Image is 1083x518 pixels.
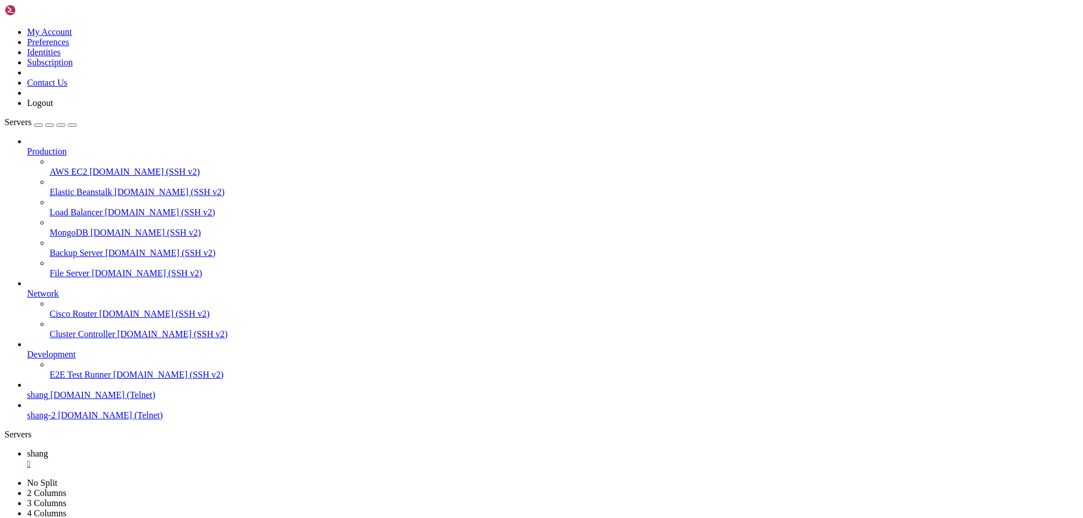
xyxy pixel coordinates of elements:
x-row: Hallway <H> [5,368,936,377]
x-row: From the looks of the hallway, it was likely pretty easy to imagine what this room would look lik... [5,250,936,258]
x-row: > [PERSON_NAME] looked at you. [5,157,936,165]
span: [DOMAIN_NAME] (SSH v2) [90,167,200,176]
span: [DOMAIN_NAME] (SSH v2) [90,228,201,237]
x-row: t like big ones to make her completely different just maybe to tailor her bit more to my liking, ... [5,114,936,123]
li: shang [DOMAIN_NAME] (Telnet) [27,380,1078,400]
x-row: The room does have its own bathroom, such as it is. Toilet, sink, and a stand-up shower are all i... [5,300,936,309]
span: shang [27,390,48,400]
a: shang [DOMAIN_NAME] (Telnet) [27,390,1078,400]
span: File Server [50,268,90,278]
x-row: Count: 1614 [5,89,936,98]
x-row: Secrets: [PERSON_NAME] secretly wants to notice her. [5,64,936,72]
a: No Split [27,478,58,488]
x-row: lling off the rings. The mirror over the sink is cracked and largely rusted. The only light comes... [5,309,936,317]
span: Elastic Beanstalk [50,187,112,197]
div: Servers [5,430,1078,440]
img: Shellngn [5,5,69,16]
a: Cluster Controller [DOMAIN_NAME] (SSH v2) [50,329,1078,339]
a: MongoDB [DOMAIN_NAME] (SSH v2) [50,228,1078,238]
li: AWS EC2 [DOMAIN_NAME] (SSH v2) [50,157,1078,177]
a: Identities [27,47,61,57]
x-row: look [5,224,936,233]
span: << [23,334,32,343]
x-row: ooc So something like overly sexulised red skinned demonness with tail and horns with bigger brea... [5,191,936,199]
span: ------------------------------------------------------------------------------ [5,377,356,385]
span: [DOMAIN_NAME] (SSH v2) [113,370,224,379]
span: << [280,360,289,368]
li: shang-2 [DOMAIN_NAME] (Telnet) [27,400,1078,420]
span: "I'm here to fight for love and justice; and I'm all outta' love." [72,72,370,81]
div: (0, 54) [5,461,9,470]
a: Logout [27,98,53,108]
a: Production [27,147,1078,157]
a: Preferences [27,37,69,47]
span: [DOMAIN_NAME] (SSH v2) [92,268,202,278]
li: Development [27,339,1078,380]
a: Cisco Router [DOMAIN_NAME] (SSH v2) [50,309,1078,319]
span: [DOMAIN_NAME] (SSH v2) [105,207,215,217]
a: Load Balancer [DOMAIN_NAME] (SSH v2) [50,207,1078,218]
li: Cisco Router [DOMAIN_NAME] (SSH v2) [50,299,1078,319]
li: File Server [DOMAIN_NAME] (SSH v2) [50,258,1078,278]
a: 2 Columns [27,488,67,498]
x-row: n a few places. One closet stands half opened, containing a single wire coat hanger, and an old s... [5,292,936,300]
x-row: Sexual Prefs: [DEMOGRAPHIC_DATA] [5,21,936,30]
x-row: <OOC> [PERSON_NAME] says, "Oh like?" [5,140,936,148]
x-row: +INFO [PERSON_NAME]/RQuote for a new quote every time! [5,81,936,89]
x-row: 'tattoo' on her venus mound, that actually needs to be finger pressed so her pussy lips can be pa... [5,444,936,453]
x-row: <OOC> [PERSON_NAME] says, "So something like overly sexulised red skinned demonness with tail and... [5,199,936,207]
x-row: <OOC> [PERSON_NAME] says, "If you did not like to be summoned I was fine with paging, just though... [5,106,936,114]
span: ----------------------------------------------------------- [72,334,338,343]
span: shang-2 [27,410,56,420]
li: MongoDB [DOMAIN_NAME] (SSH v2) [50,218,1078,238]
span: Servers [5,117,32,127]
x-row: feet is going on threadbare. There is a shabby, yet clean, kitchenette tucked away in one corner.... [5,267,936,275]
x-row: p s<OOC> [PERSON_NAME] says, "Hmm, recently peeked at some demoness, so perhaps something silly l... [5,165,936,174]
a: Network [27,289,1078,299]
a: AWS EC2 [DOMAIN_NAME] (SSH v2) [50,167,1078,177]
span: Backup Server [50,248,103,258]
x-row: Full Name: [PERSON_NAME] [5,30,936,38]
x-row: <OOC> [PERSON_NAME] says, "Or slanting towards scifi-ish, adding nanomachinery to her body and ta... [5,436,936,444]
span: [DOMAIN_NAME] (Telnet) [58,410,163,420]
x-row: Players [5,334,936,343]
x-row: Next to the window (which looks out over the alley and dumpsters, and has a lovely view of the br... [5,275,936,284]
span: [DOMAIN_NAME] (SSH v2) [115,187,225,197]
span: E2E Test Runner [50,370,111,379]
span: shang [27,449,48,458]
span: >> [311,360,320,368]
x-row: You paged [PERSON_NAME] with '[PERSON_NAME] she is given to you to get rid of .' [5,216,936,224]
span: Development [27,349,76,359]
a: Backup Server [DOMAIN_NAME] (SSH v2) [50,248,1078,258]
a: 3 Columns [27,498,67,508]
a: shang-2 [DOMAIN_NAME] (Telnet) [27,410,1078,420]
x-row: of 'over' probably" [5,410,936,419]
a: Subscription [27,57,73,67]
x-row: Random Mina Quo [5,72,936,81]
x-row: me no matter how full the oil or fresh the wick. [5,317,936,326]
x-row: [PERSON_NAME] head petite teen 0s OOC [5,343,936,351]
x-row: Goal: To be a vigilante and a hero [5,55,936,64]
span: [DOMAIN_NAME] (SSH v2) [99,309,210,318]
x-row: ooc Oh like? [5,131,936,140]
a: 4 Columns [27,508,67,518]
span: >> [63,334,72,343]
li: E2E Test Runner [DOMAIN_NAME] (SSH v2) [50,360,1078,380]
x-row: p [PERSON_NAME]= Maybe that person who is Game [5,148,936,157]
span: Sybelle [203,64,235,72]
a: Development [27,349,1078,360]
x-row: t sculpted to be sexual piece at first glance.. until one realises she is a weapon as much as she... [5,182,936,191]
x-row: maybe changing hair color permanently not just by dye.. plus perhaps few minor changes too, maybe... [5,174,936,182]
a:  [27,459,1078,469]
x-row: d into her body" [5,453,936,461]
x-row: <OOC> [PERSON_NAME] says, "was trying to phrase myself." [5,419,936,427]
x-row: ry' would likely still be an overstatement. It is your basic room. The walls have had a new coat ... [5,258,936,267]
li: Cluster Controller [DOMAIN_NAME] (SSH v2) [50,319,1078,339]
li: Elastic Beanstalk [DOMAIN_NAME] (SSH v2) [50,177,1078,197]
x-row: ooc <OOC> [PERSON_NAME] says, "was pondering contrast also if one would leave her hair red and ei... [5,427,936,436]
x-row: Age: Teenaged [5,47,936,55]
li: Backup Server [DOMAIN_NAME] (SSH v2) [50,238,1078,258]
li: Network [27,278,1078,339]
a: Servers [5,117,77,127]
